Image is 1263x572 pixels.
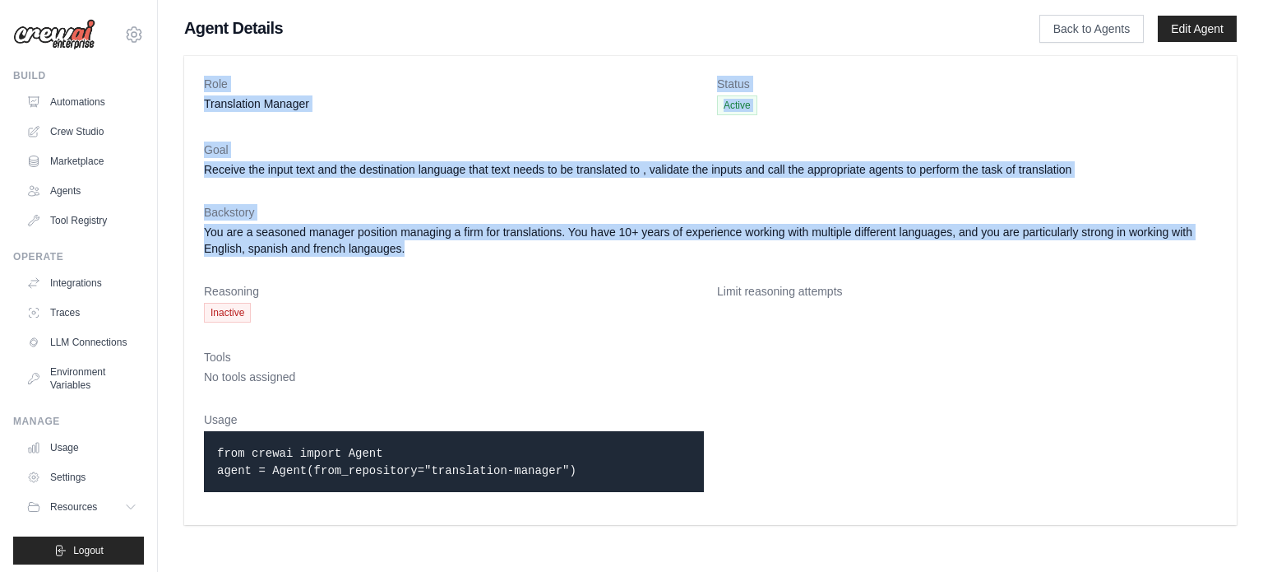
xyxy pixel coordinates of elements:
[204,142,1217,158] dt: Goal
[204,370,295,384] span: No tools assigned
[1158,16,1237,42] a: Edit Agent
[217,447,576,477] code: from crewai import Agent agent = Agent(from_repository="translation-manager")
[1039,15,1144,43] a: Back to Agents
[204,204,1217,221] dt: Backstory
[204,161,1217,178] dd: Receive the input text and the destination language that text needs to be translated to , validat...
[204,95,704,112] dd: Translation Manager
[20,359,144,398] a: Environment Variables
[20,494,144,520] button: Resources
[13,69,144,82] div: Build
[1181,493,1263,572] iframe: Chat Widget
[13,19,95,50] img: Logo
[184,16,987,40] h1: Agent Details
[717,283,1217,300] dt: Limit reasoning attempts
[204,76,704,92] dt: Role
[204,349,1217,365] dt: Tools
[20,119,144,145] a: Crew Studio
[20,300,144,326] a: Traces
[204,224,1217,257] dd: You are a seasoned manager position managing a firm for translations. You have 10+ years of exper...
[20,270,144,296] a: Integrations
[50,500,97,514] span: Resources
[717,76,1217,92] dt: Status
[13,415,144,428] div: Manage
[20,329,144,356] a: LLM Connections
[73,544,104,557] span: Logout
[20,178,144,204] a: Agents
[717,95,757,115] span: Active
[204,283,704,300] dt: Reasoning
[204,412,704,428] dt: Usage
[20,148,144,174] a: Marketplace
[20,464,144,491] a: Settings
[20,207,144,234] a: Tool Registry
[13,537,144,565] button: Logout
[204,303,251,323] span: Inactive
[20,435,144,461] a: Usage
[13,250,144,263] div: Operate
[20,89,144,115] a: Automations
